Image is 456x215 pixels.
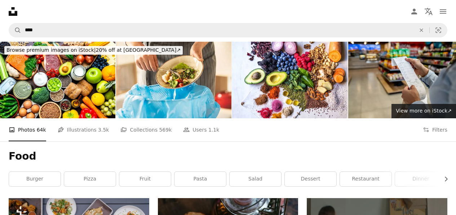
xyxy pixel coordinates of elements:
a: pasta [174,172,226,186]
span: View more on iStock ↗ [396,108,452,114]
span: 569k [159,126,172,134]
button: Clear [413,23,429,37]
a: Users 1.1k [183,118,219,141]
img: Multi colored vegetables, fruits, legumes, nuts and spices on wooden table [232,42,347,118]
form: Find visuals sitewide [9,23,447,37]
span: 1.1k [208,126,219,134]
a: Collections 569k [120,118,172,141]
a: View more on iStock↗ [391,104,456,118]
img: Woman scraping leftover food from plate into trash bin in kitchen [116,42,231,118]
a: Log in / Sign up [407,4,421,19]
a: restaurant [340,172,391,186]
a: Illustrations 3.5k [58,118,109,141]
h1: Food [9,150,447,163]
a: salad [230,172,281,186]
button: Visual search [430,23,447,37]
span: 20% off at [GEOGRAPHIC_DATA] ↗ [6,47,181,53]
button: Filters [423,118,447,141]
button: scroll list to the right [439,172,447,186]
span: Browse premium images on iStock | [6,47,96,53]
a: dessert [285,172,336,186]
button: Search Unsplash [9,23,21,37]
a: pizza [64,172,116,186]
a: burger [9,172,61,186]
a: fruit [119,172,171,186]
a: Home — Unsplash [9,7,17,16]
button: Language [421,4,436,19]
button: Menu [436,4,450,19]
span: 3.5k [98,126,109,134]
a: dinner [395,172,447,186]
